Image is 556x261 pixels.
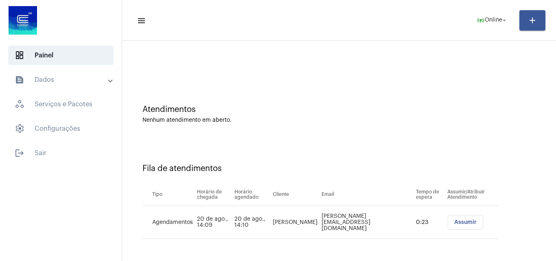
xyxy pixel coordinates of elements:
[15,148,24,158] mat-icon: sidenav icon
[448,215,483,230] button: Assumir
[15,75,24,85] mat-icon: sidenav icon
[142,117,536,123] div: Nenhum atendimento em aberto.
[15,75,109,85] mat-panel-title: Dados
[454,219,477,225] span: Assumir
[8,119,114,138] span: Configurações
[7,4,39,37] img: d4669ae0-8c07-2337-4f67-34b0df7f5ae4.jpeg
[142,105,536,114] div: Atendimentos
[142,183,195,206] th: Tipo
[8,94,114,114] span: Serviços e Pacotes
[320,206,414,239] td: [PERSON_NAME][EMAIL_ADDRESS][DOMAIN_NAME]
[5,70,122,90] mat-expansion-panel-header: sidenav iconDados
[447,215,499,230] mat-chip-list: selection
[414,206,446,239] td: 0:23
[15,99,24,109] span: sidenav icon
[142,206,195,239] td: Agendamentos
[195,206,232,239] td: 20 de ago., 14:09
[271,183,320,206] th: Cliente
[528,15,537,25] mat-icon: add
[271,206,320,239] td: [PERSON_NAME]
[232,206,271,239] td: 20 de ago., 14:10
[15,50,24,60] span: sidenav icon
[232,183,271,206] th: Horário agendado
[485,18,502,23] span: Online
[142,164,536,173] div: Fila de atendimentos
[195,183,232,206] th: Horário de chegada
[501,17,508,24] mat-icon: arrow_drop_down
[445,183,499,206] th: Assumir/Atribuir Atendimento
[414,183,446,206] th: Tempo de espera
[15,124,24,134] span: sidenav icon
[8,46,114,65] span: Painel
[472,12,513,29] button: Online
[8,143,114,163] span: Sair
[137,16,145,26] mat-icon: sidenav icon
[477,16,485,24] mat-icon: online_prediction
[320,183,414,206] th: Email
